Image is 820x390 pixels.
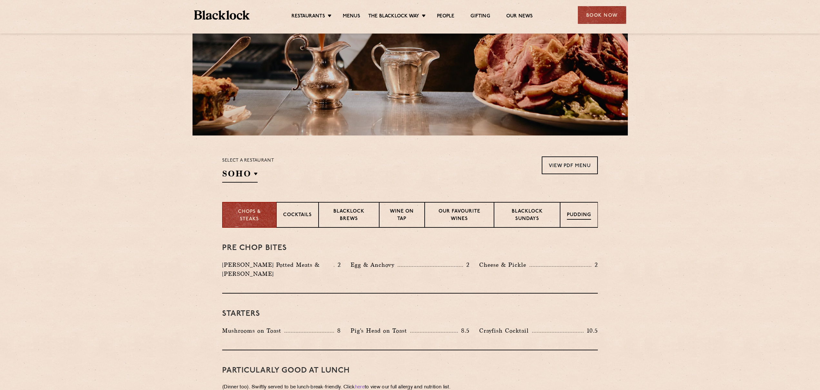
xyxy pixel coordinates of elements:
[222,260,334,278] p: [PERSON_NAME] Potted Meats & [PERSON_NAME]
[222,366,598,375] h3: PARTICULARLY GOOD AT LUNCH
[334,326,341,335] p: 8
[325,208,372,223] p: Blacklock Brews
[334,261,341,269] p: 2
[222,156,274,165] p: Select a restaurant
[542,156,598,174] a: View PDF Menu
[431,208,488,223] p: Our favourite wines
[479,260,529,269] p: Cheese & Pickle
[222,244,598,252] h3: Pre Chop Bites
[591,261,598,269] p: 2
[291,13,325,20] a: Restaurants
[222,168,258,183] h2: SOHO
[355,385,365,390] a: here
[584,326,598,335] p: 10.5
[368,13,419,20] a: The Blacklock Way
[222,310,598,318] h3: Starters
[506,13,533,20] a: Our News
[386,208,418,223] p: Wine on Tap
[343,13,360,20] a: Menus
[463,261,469,269] p: 2
[578,6,626,24] div: Book Now
[437,13,454,20] a: People
[470,13,490,20] a: Gifting
[351,260,398,269] p: Egg & Anchovy
[501,208,553,223] p: Blacklock Sundays
[229,208,270,223] p: Chops & Steaks
[194,10,250,20] img: BL_Textured_Logo-footer-cropped.svg
[567,212,591,220] p: Pudding
[351,326,410,335] p: Pig's Head on Toast
[222,326,284,335] p: Mushrooms on Toast
[479,326,532,335] p: Crayfish Cocktail
[458,326,469,335] p: 8.5
[283,212,312,220] p: Cocktails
